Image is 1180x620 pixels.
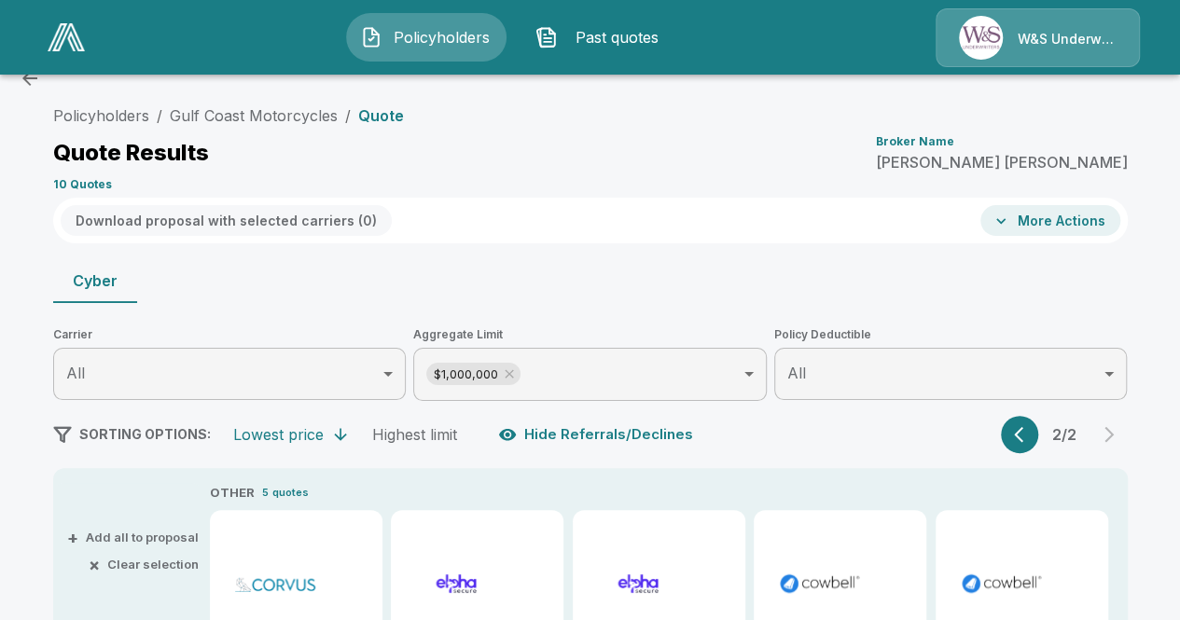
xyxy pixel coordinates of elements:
[53,325,407,344] span: Carrier
[232,570,319,598] img: corvuscybersurplus
[980,205,1120,236] button: More Actions
[66,364,85,382] span: All
[272,485,309,501] p: quotes
[262,485,269,501] p: 5
[413,325,767,344] span: Aggregate Limit
[372,425,457,444] div: Highest limit
[390,26,493,48] span: Policyholders
[170,106,338,125] a: Gulf Coast Motorcycles
[876,136,954,147] p: Broker Name
[426,364,506,385] span: $1,000,000
[53,258,137,303] button: Cyber
[53,179,112,190] p: 10 Quotes
[774,325,1128,344] span: Policy Deductible
[776,570,863,598] img: cowbellp250
[346,13,507,62] button: Policyholders IconPolicyholders
[595,570,682,598] img: elphacyberstandard
[876,155,1128,170] p: [PERSON_NAME] [PERSON_NAME]
[358,108,404,123] p: Quote
[92,558,199,571] button: ×Clear selection
[89,558,100,571] span: ×
[53,106,149,125] a: Policyholders
[1046,427,1083,442] p: 2 / 2
[233,425,324,444] div: Lowest price
[53,104,404,127] nav: breadcrumb
[535,26,558,48] img: Past quotes Icon
[360,26,382,48] img: Policyholders Icon
[521,13,682,62] button: Past quotes IconPast quotes
[61,205,392,236] button: Download proposal with selected carriers (0)
[71,531,199,544] button: +Add all to proposal
[48,23,85,51] img: AA Logo
[157,104,162,127] li: /
[345,104,351,127] li: /
[413,570,500,598] img: elphacyberenhanced
[958,570,1045,598] img: cowbellp100
[210,484,255,503] p: OTHER
[787,364,806,382] span: All
[426,363,521,385] div: $1,000,000
[53,142,209,164] p: Quote Results
[79,426,211,442] span: SORTING OPTIONS:
[565,26,668,48] span: Past quotes
[494,417,701,452] button: Hide Referrals/Declines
